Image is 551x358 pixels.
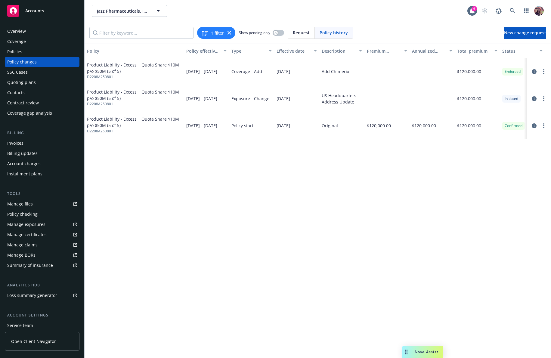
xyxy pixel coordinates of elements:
[7,199,33,209] div: Manage files
[7,230,47,239] div: Manage certificates
[11,338,56,344] span: Open Client Navigator
[7,108,52,118] div: Coverage gap analysis
[7,240,38,250] div: Manage claims
[7,261,53,270] div: Summary of insurance
[231,68,262,75] span: Coverage - Add
[504,27,546,39] a: New change request
[7,26,26,36] div: Overview
[534,6,544,16] img: photo
[322,122,338,129] div: Original
[367,95,368,102] span: -
[500,44,545,58] button: Status
[5,37,79,46] a: Coverage
[402,346,410,358] div: Drag to move
[320,29,348,36] span: Policy history
[87,74,181,80] span: D2208A250801
[7,169,42,179] div: Installment plans
[5,130,79,136] div: Billing
[5,230,79,239] a: Manage certificates
[5,67,79,77] a: SSC Cases
[5,78,79,87] a: Quoting plans
[87,89,181,101] span: Product Liability - Excess | Quota Share $10M p/o $50M (5 of 5)
[85,44,184,58] button: Policy
[87,48,181,54] div: Policy
[7,57,37,67] div: Policy changes
[505,123,522,128] span: Confirmed
[540,95,547,102] a: more
[319,44,364,58] button: Description
[277,48,310,54] div: Effective date
[277,68,290,75] span: [DATE]
[455,44,500,58] button: Total premium
[211,30,224,36] span: 1 filter
[415,349,438,354] span: Nova Assist
[5,261,79,270] a: Summary of insurance
[229,44,274,58] button: Type
[293,29,310,36] span: Request
[322,92,362,105] div: US Headquarters Address Update
[7,67,28,77] div: SSC Cases
[7,220,45,229] div: Manage exposures
[186,68,217,75] span: [DATE] - [DATE]
[5,26,79,36] a: Overview
[7,37,26,46] div: Coverage
[367,68,368,75] span: -
[402,346,443,358] button: Nova Assist
[506,5,518,17] a: Search
[457,48,491,54] div: Total premium
[5,191,79,197] div: Tools
[7,159,41,168] div: Account charges
[231,122,253,129] span: Policy start
[7,88,25,97] div: Contacts
[186,122,217,129] span: [DATE] - [DATE]
[7,250,36,260] div: Manage BORs
[5,240,79,250] a: Manage claims
[97,8,149,14] span: Jazz Pharmaceuticals, Inc.
[87,116,181,128] span: Product Liability - Excess | Quota Share $10M p/o $50M (5 of 5)
[364,44,410,58] button: Premium change
[231,48,265,54] div: Type
[5,47,79,57] a: Policies
[412,95,413,102] span: -
[5,108,79,118] a: Coverage gap analysis
[322,68,349,75] div: Add Chimerix
[5,88,79,97] a: Contacts
[5,2,79,19] a: Accounts
[239,30,270,35] span: Show pending only
[540,68,547,75] a: more
[5,220,79,229] span: Manage exposures
[479,5,491,17] a: Start snowing
[457,95,481,102] span: $120,000.00
[277,122,290,129] span: [DATE]
[7,47,22,57] div: Policies
[7,98,39,108] div: Contract review
[540,122,547,129] a: more
[520,5,532,17] a: Switch app
[412,68,413,75] span: -
[531,68,538,75] a: circleInformation
[186,95,217,102] span: [DATE] - [DATE]
[5,169,79,179] a: Installment plans
[472,6,477,11] div: 6
[5,159,79,168] a: Account charges
[410,44,455,58] button: Annualized total premium change
[7,209,38,219] div: Policy checking
[87,101,181,107] span: D2208A250801
[231,95,269,102] span: Exposure - Change
[367,122,391,129] span: $120,000.00
[5,282,79,288] div: Analytics hub
[274,44,319,58] button: Effective date
[504,30,546,35] span: New change request
[5,312,79,318] div: Account settings
[184,44,229,58] button: Policy effective dates
[277,95,290,102] span: [DATE]
[92,5,167,17] button: Jazz Pharmaceuticals, Inc.
[505,69,521,74] span: Endorsed
[322,48,355,54] div: Description
[7,138,23,148] div: Invoices
[5,138,79,148] a: Invoices
[5,98,79,108] a: Contract review
[493,5,505,17] a: Report a Bug
[7,321,33,330] div: Service team
[5,321,79,330] a: Service team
